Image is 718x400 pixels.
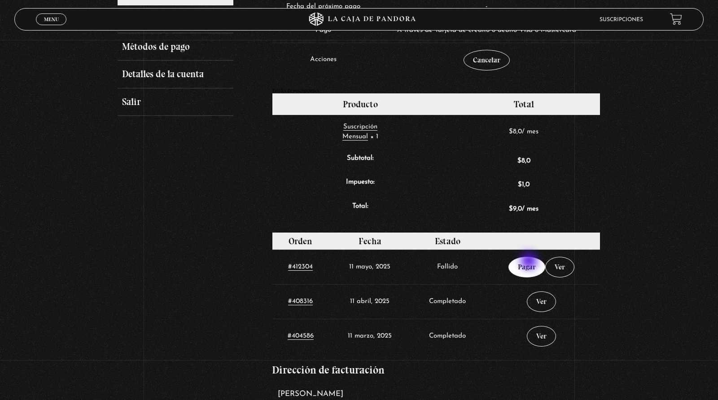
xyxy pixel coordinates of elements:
[509,206,513,212] span: $
[272,197,448,221] th: Total:
[349,264,390,270] time: 1747018626
[272,173,448,197] th: Impuesto:
[272,43,373,77] td: Acciones
[44,17,59,22] span: Menu
[350,298,390,305] time: 1744426679
[517,158,530,164] span: 8,0
[118,88,233,116] a: Salir
[348,333,392,339] time: 1741748226
[118,61,233,88] a: Detalles de la cuenta
[509,206,522,212] span: 9,0
[342,123,377,141] a: Suscripción Mensual
[509,128,522,135] span: 8,0
[343,123,377,130] span: Suscripción
[527,291,556,312] a: Ver
[448,115,600,149] td: / mes
[272,149,448,173] th: Subtotal:
[600,17,643,22] a: Suscripciones
[670,13,682,25] a: View your shopping cart
[517,158,521,164] span: $
[41,24,62,31] span: Cerrar
[288,264,313,271] a: #412304
[289,236,312,246] span: Orden
[272,93,448,115] th: Producto
[272,18,373,43] td: Pago
[412,284,484,319] td: Completado
[518,181,522,188] span: $
[508,257,545,277] a: Pagar
[370,133,378,140] strong: × 1
[527,326,556,347] a: Ver
[272,88,600,93] h2: Totales de suscripciones
[448,93,600,115] th: Total
[435,236,460,246] span: Estado
[464,50,510,70] a: Cancelar
[272,365,600,375] h2: Dirección de facturación
[545,257,574,277] a: Ver
[518,181,530,188] span: 1,0
[288,298,313,305] a: #408316
[118,5,233,33] a: Direcciones
[412,319,484,353] td: Completado
[412,250,484,284] td: Fallido
[359,236,381,246] span: Fecha
[509,128,513,135] span: $
[288,333,314,340] a: #404586
[118,33,233,61] a: Métodos de pago
[448,197,600,221] td: / mes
